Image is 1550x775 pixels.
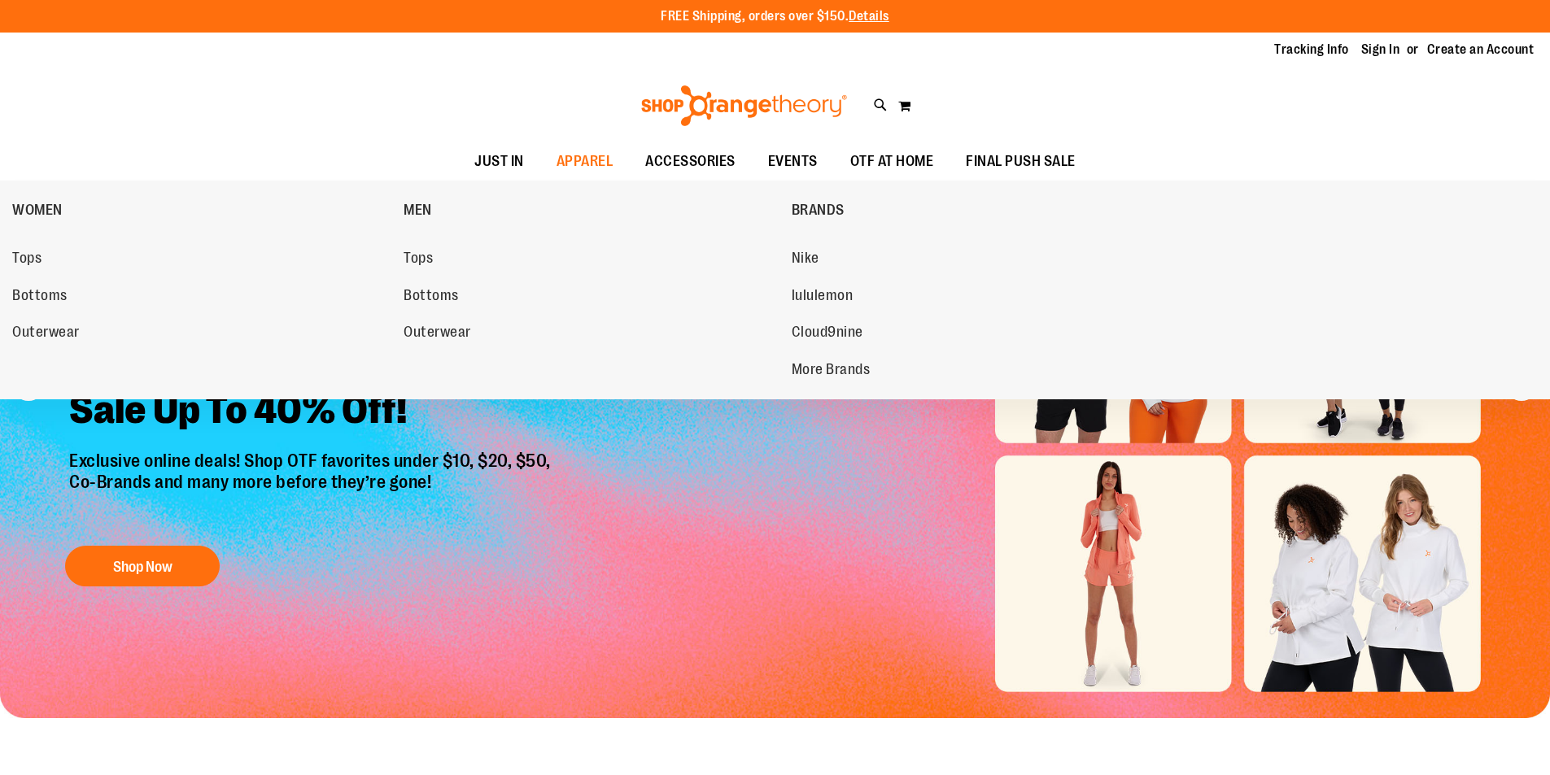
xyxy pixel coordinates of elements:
span: Bottoms [12,287,68,307]
span: FINAL PUSH SALE [966,143,1076,180]
a: ACCESSORIES [629,143,752,181]
a: BRANDS [792,189,1175,231]
span: OTF AT HOME [850,143,934,180]
a: FINAL PUSH SALE [950,143,1092,181]
p: FREE Shipping, orders over $150. [661,7,889,26]
span: APPAREL [557,143,613,180]
img: Shop Orangetheory [639,85,849,126]
a: Create an Account [1427,41,1535,59]
button: Shop Now [65,546,220,586]
span: Bottoms [404,287,459,307]
span: More Brands [792,361,871,381]
a: Details [849,9,889,24]
a: JUST IN [458,143,540,181]
span: MEN [404,202,432,222]
a: Sign In [1361,41,1400,59]
span: Nike [792,250,819,270]
a: WOMEN [12,189,395,231]
span: Tops [12,250,41,270]
a: MEN [404,189,783,231]
span: Tops [404,250,433,270]
span: lululemon [792,287,854,307]
span: Outerwear [404,324,471,344]
span: EVENTS [768,143,818,180]
span: BRANDS [792,202,845,222]
span: JUST IN [474,143,524,180]
p: Exclusive online deals! Shop OTF favorites under $10, $20, $50, Co-Brands and many more before th... [57,451,567,530]
a: APPAREL [540,143,630,181]
a: Tracking Info [1274,41,1349,59]
span: ACCESSORIES [645,143,736,180]
span: WOMEN [12,202,63,222]
span: Cloud9nine [792,324,863,344]
a: Final Chance To Save -Sale Up To 40% Off! Exclusive online deals! Shop OTF favorites under $10, $... [57,324,567,595]
a: EVENTS [752,143,834,181]
span: Outerwear [12,324,80,344]
a: OTF AT HOME [834,143,950,181]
